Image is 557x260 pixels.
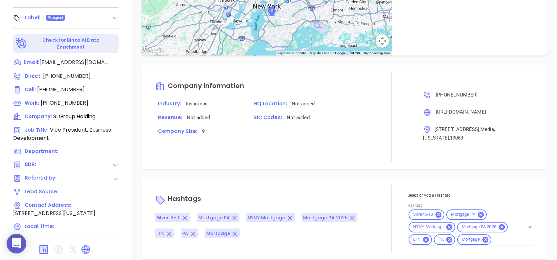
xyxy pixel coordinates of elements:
[278,51,306,55] button: Keyboard shortcuts
[48,14,64,21] span: Prospect
[446,209,486,220] div: Mortgage PA
[158,100,181,107] span: Industry:
[156,214,181,221] span: Silver 6-10
[25,161,59,169] span: BDR:
[143,47,165,55] a: Open this area in Google Maps (opens a new window)
[25,13,41,23] div: Label:
[25,73,42,79] span: Direct :
[43,72,91,80] span: [PHONE_NUMBER]
[457,234,491,245] div: Mortgage
[436,92,478,98] span: [PHONE_NUMBER]
[409,224,448,230] span: NYNY Mortgage
[447,212,479,217] span: Mortgage PA
[376,34,389,48] button: Map camera controls
[434,126,479,132] span: [STREET_ADDRESS]
[434,234,455,245] div: PA
[292,101,315,107] span: Not added
[24,58,39,67] span: Email:
[41,99,88,107] span: [PHONE_NUMBER]
[287,115,310,120] span: Not added
[158,114,182,121] span: Revenue:
[25,202,71,208] span: Contact Address:
[25,126,49,133] span: Job Title:
[53,113,96,120] span: SI Group Holding
[409,237,424,242] span: LTN
[310,51,345,55] span: Map data ©2025 Google
[25,223,54,230] span: Local Time:
[155,82,244,90] a: Company information
[25,148,58,155] span: Department:
[409,212,437,217] span: Silver 6-10
[408,204,423,207] label: Hashtag
[168,81,244,90] span: Company information
[25,188,58,195] span: Lead Source:
[13,126,111,142] span: Vice President, Business Development
[303,214,348,221] span: Mortgage PA 2025
[525,223,535,232] button: Open
[449,135,463,141] span: , 19063
[37,86,85,93] span: [PHONE_NUMBER]
[39,58,108,66] span: [EMAIL_ADDRESS][DOMAIN_NAME]
[434,237,447,242] span: PA
[423,126,495,141] span: , [US_STATE]
[458,237,484,242] span: Mortgage
[156,230,165,237] span: LTN
[457,222,508,232] div: Mortgage PA 2025
[202,128,205,134] span: 9
[364,51,390,55] a: Report a map error
[186,101,208,107] span: Insurance
[408,192,534,199] p: Select or Add a Hashtag
[187,115,210,120] span: Not added
[182,230,188,237] span: PA
[168,194,201,203] span: Hashtags
[349,51,360,55] a: Terms
[248,214,285,221] span: NYNY Mortgage
[409,209,444,220] div: Silver 6-10
[198,214,230,221] span: Mortgage PA
[16,38,27,49] img: Ai-Enrich-DaqCidB-.svg
[28,37,114,51] p: Check for Binox AI Data Enrichment
[206,230,231,237] span: Mortgage
[409,222,455,232] div: NYNY Mortgage
[254,114,282,121] span: SIC Codes:
[143,47,165,55] img: Google
[458,224,500,230] span: Mortgage PA 2025
[436,109,486,115] span: [URL][DOMAIN_NAME]
[25,99,39,106] span: Work:
[479,126,494,132] span: , Media
[25,113,52,120] span: Company:
[254,100,287,107] span: HQ Location:
[25,174,59,183] span: Referred by:
[25,86,36,93] span: Cell :
[13,209,95,217] span: [STREET_ADDRESS][US_STATE]
[409,234,432,245] div: LTN
[158,128,197,135] span: Company Size:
